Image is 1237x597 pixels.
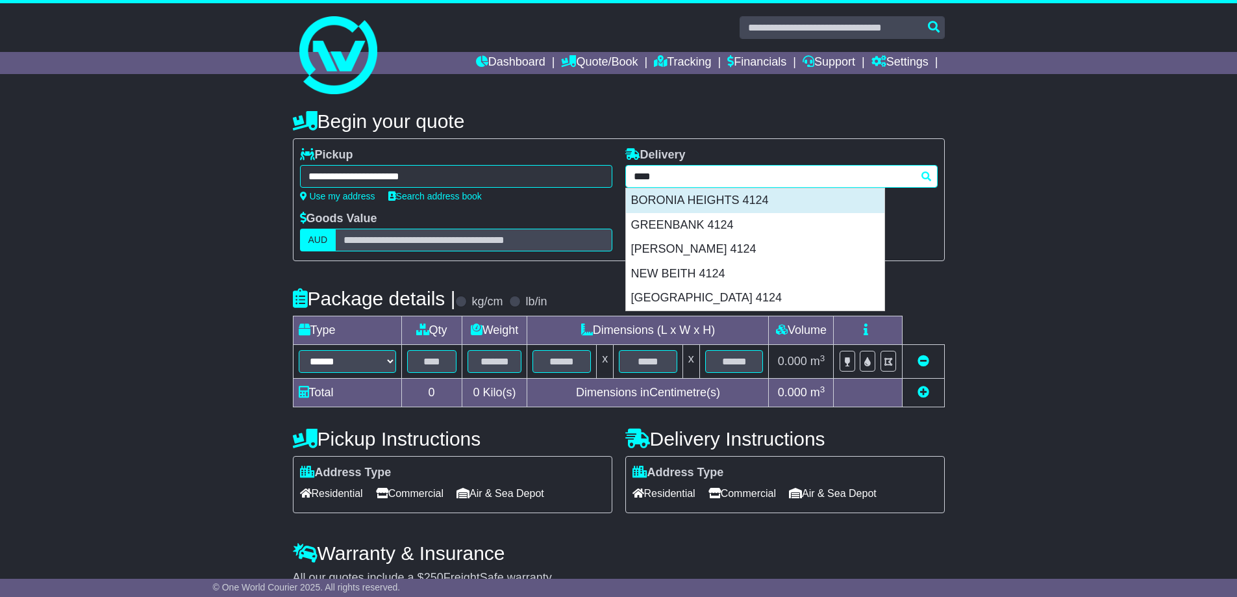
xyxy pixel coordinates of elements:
[293,379,401,407] td: Total
[456,483,544,503] span: Air & Sea Depot
[300,483,363,503] span: Residential
[561,52,638,74] a: Quote/Book
[803,52,855,74] a: Support
[293,542,945,564] h4: Warranty & Insurance
[293,316,401,345] td: Type
[778,386,807,399] span: 0.000
[632,466,724,480] label: Address Type
[810,386,825,399] span: m
[462,379,527,407] td: Kilo(s)
[778,355,807,368] span: 0.000
[300,229,336,251] label: AUD
[462,316,527,345] td: Weight
[654,52,711,74] a: Tracking
[471,295,503,309] label: kg/cm
[473,386,479,399] span: 0
[769,316,834,345] td: Volume
[300,466,392,480] label: Address Type
[727,52,786,74] a: Financials
[626,188,884,213] div: BORONIA HEIGHTS 4124
[388,191,482,201] a: Search address book
[525,295,547,309] label: lb/in
[626,213,884,238] div: GREENBANK 4124
[527,316,769,345] td: Dimensions (L x W x H)
[871,52,929,74] a: Settings
[625,148,686,162] label: Delivery
[820,353,825,363] sup: 3
[527,379,769,407] td: Dimensions in Centimetre(s)
[424,571,444,584] span: 250
[597,345,614,379] td: x
[918,355,929,368] a: Remove this item
[293,110,945,132] h4: Begin your quote
[476,52,545,74] a: Dashboard
[918,386,929,399] a: Add new item
[632,483,695,503] span: Residential
[401,316,462,345] td: Qty
[682,345,699,379] td: x
[401,379,462,407] td: 0
[810,355,825,368] span: m
[300,148,353,162] label: Pickup
[626,262,884,286] div: NEW BEITH 4124
[213,582,401,592] span: © One World Courier 2025. All rights reserved.
[626,237,884,262] div: [PERSON_NAME] 4124
[625,165,938,188] typeahead: Please provide city
[293,428,612,450] h4: Pickup Instructions
[300,212,377,226] label: Goods Value
[376,483,444,503] span: Commercial
[293,571,945,585] div: All our quotes include a $ FreightSafe warranty.
[300,191,375,201] a: Use my address
[626,286,884,311] div: [GEOGRAPHIC_DATA] 4124
[708,483,776,503] span: Commercial
[625,428,945,450] h4: Delivery Instructions
[789,483,877,503] span: Air & Sea Depot
[293,288,456,309] h4: Package details |
[820,385,825,394] sup: 3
